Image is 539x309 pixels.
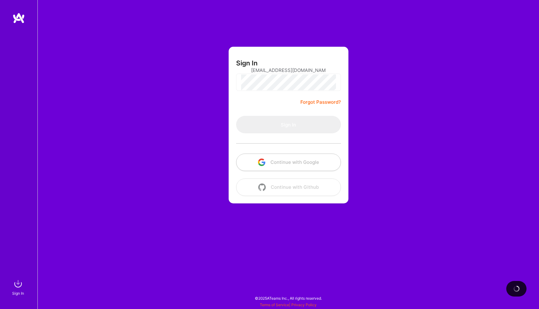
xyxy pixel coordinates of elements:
button: Continue with Github [236,178,341,196]
img: icon [258,183,266,191]
div: Sign In [12,290,24,297]
img: logo [12,12,25,24]
span: | [260,302,317,307]
img: loading [513,285,520,292]
input: Email... [251,62,326,78]
a: sign inSign In [13,278,24,297]
button: Continue with Google [236,154,341,171]
a: Terms of Service [260,302,289,307]
img: icon [258,159,265,166]
h3: Sign In [236,59,258,67]
a: Privacy Policy [291,302,317,307]
img: sign in [12,278,24,290]
div: © 2025 ATeams Inc., All rights reserved. [37,290,539,306]
button: Sign In [236,116,341,133]
a: Forgot Password? [300,98,341,106]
